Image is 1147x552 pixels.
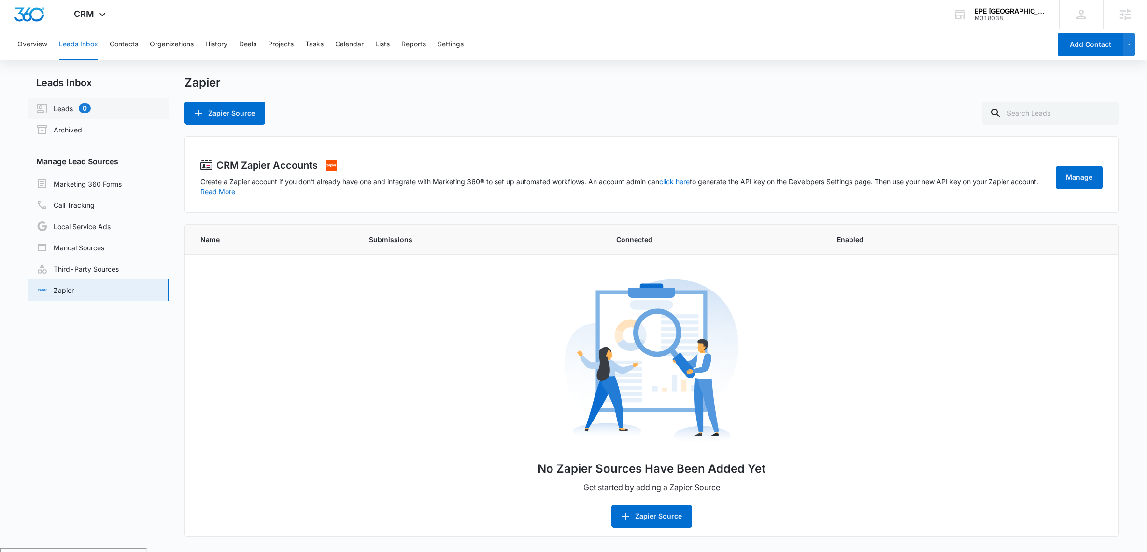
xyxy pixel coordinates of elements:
img: tab_keywords_by_traffic_grey.svg [96,56,104,64]
div: account id [975,15,1045,22]
h3: Get started by adding a Zapier Source [583,481,720,493]
img: website_grey.svg [15,25,23,33]
button: Read More [200,189,235,195]
h2: CRM Zapier Accounts [216,158,318,173]
a: Leads0 [36,102,91,114]
button: Deals [239,29,256,60]
button: History [205,29,227,60]
span: Enabled [837,234,999,245]
a: Zapier [36,285,74,295]
button: Tasks [305,29,324,60]
div: v 4.0.25 [27,15,47,23]
button: Leads Inbox [59,29,98,60]
button: Contacts [110,29,138,60]
a: Marketing 360 Forms [36,178,122,189]
button: Settings [438,29,464,60]
a: Local Service Ads [36,220,111,232]
a: Third-Party Sources [36,263,119,275]
button: Organizations [150,29,194,60]
span: Submissions [369,234,594,245]
img: settings.integrations.zapier.alt [326,160,337,171]
button: Calendar [335,29,364,60]
img: tab_domain_overview_orange.svg [26,56,34,64]
span: Connected [616,234,814,245]
button: Lists [375,29,390,60]
button: Zapier Source [184,102,265,125]
button: Add Contact [1058,33,1123,56]
h3: Manage Lead Sources [28,156,169,167]
span: CRM [74,9,94,19]
a: click here [659,177,690,186]
a: Archived [36,124,82,135]
h1: Zapier [184,75,221,90]
h2: Leads Inbox [28,75,169,90]
button: Zapier Source [611,505,692,528]
p: Create a Zapier account if you don’t already have one and integrate with Marketing 360® to set up... [200,176,1049,187]
img: logo_orange.svg [15,15,23,23]
div: Keywords by Traffic [107,57,163,63]
div: Domain: [DOMAIN_NAME] [25,25,106,33]
span: Name [200,234,346,245]
button: Projects [268,29,294,60]
button: Reports [401,29,426,60]
div: Domain Overview [37,57,86,63]
img: no-data [565,275,738,449]
a: Manage [1056,166,1103,189]
a: Manual Sources [36,242,104,253]
a: Call Tracking [36,199,95,211]
button: Overview [17,29,47,60]
h2: No Zapier Sources Have Been Added Yet [538,460,765,478]
div: account name [975,7,1045,15]
input: Search Leads [982,102,1119,125]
